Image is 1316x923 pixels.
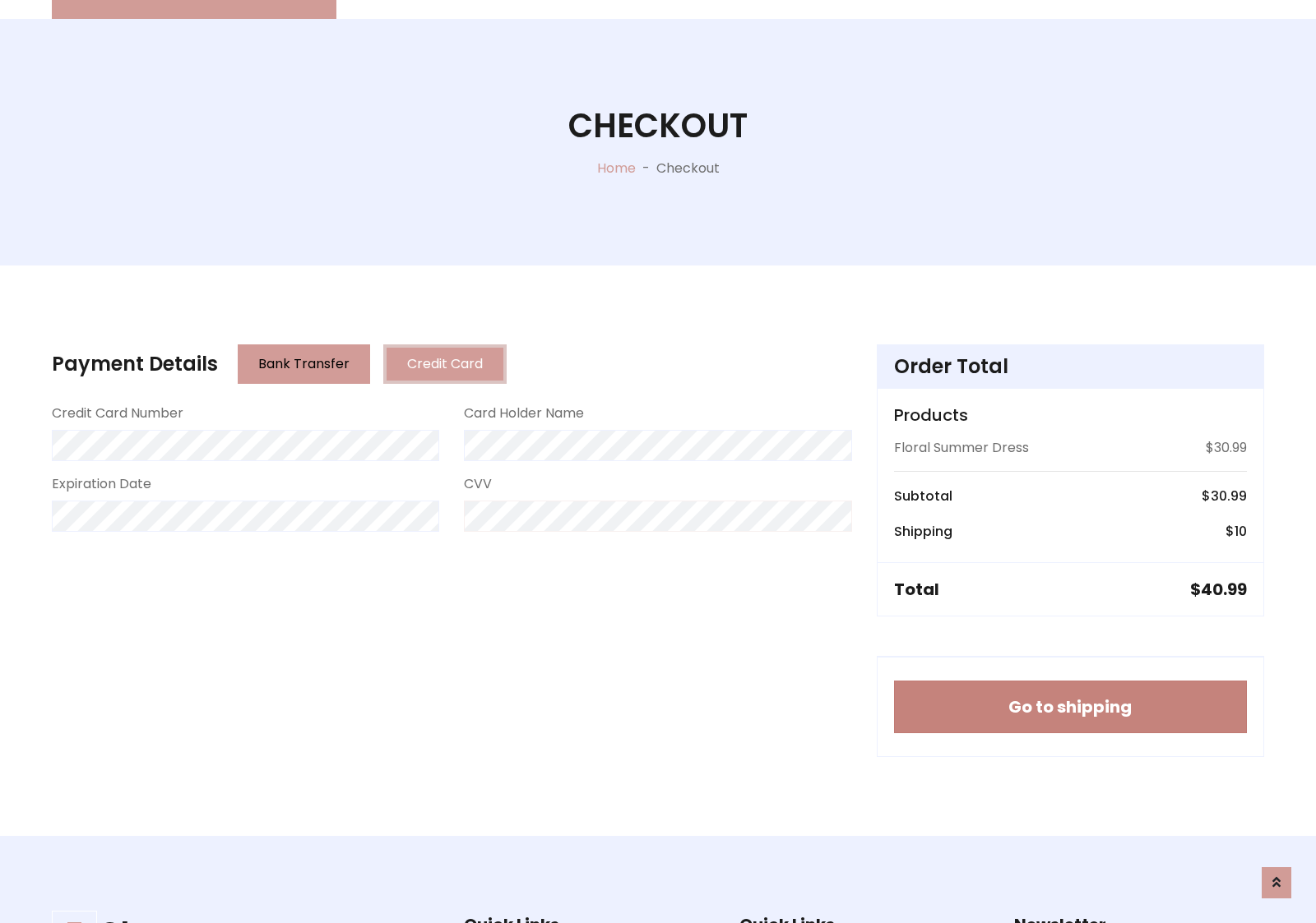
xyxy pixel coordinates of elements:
[894,405,1247,425] h5: Products
[238,344,370,384] button: Bank Transfer
[894,355,1247,379] h4: Order Total
[1201,578,1247,601] span: 40.99
[52,474,151,494] label: Expiration Date
[1235,522,1247,541] span: 10
[464,404,584,423] label: Card Holder Name
[597,159,636,178] a: Home
[894,524,952,539] h6: Shipping
[894,488,952,504] h6: Subtotal
[1202,488,1247,504] h6: $
[568,106,748,145] h1: Checkout
[656,159,720,178] p: Checkout
[464,474,492,494] label: CVV
[52,353,218,376] h4: Payment Details
[636,159,656,178] p: -
[894,438,1029,458] p: Floral Summer Dress
[1211,487,1247,505] span: 30.99
[383,344,507,384] button: Credit Card
[894,681,1247,733] button: Go to shipping
[1190,579,1247,599] h5: $
[1206,438,1247,458] p: $30.99
[1226,524,1247,539] h6: $
[52,404,183,423] label: Credit Card Number
[894,579,939,599] h5: Total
